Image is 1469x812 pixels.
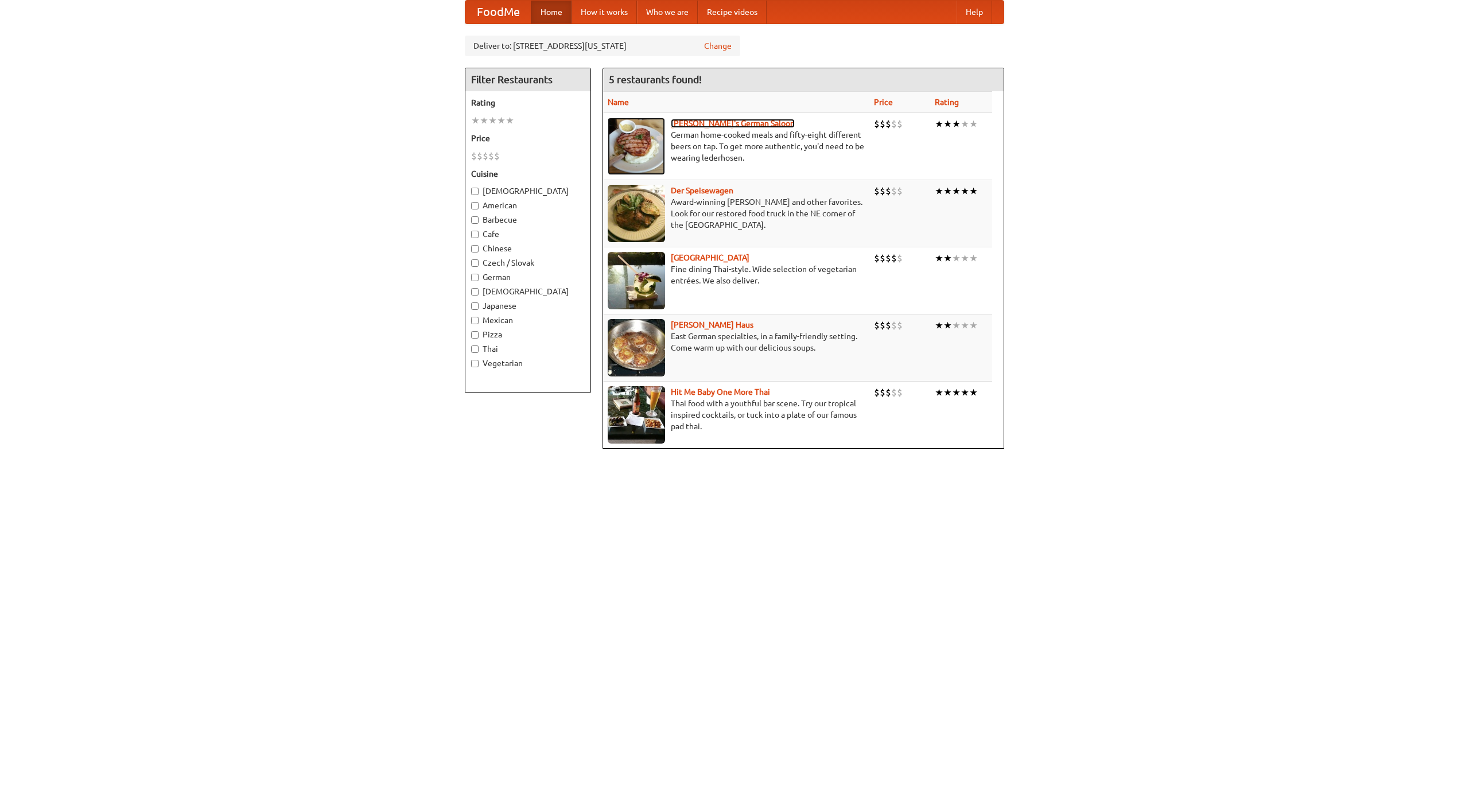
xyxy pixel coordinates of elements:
input: Czech / Slovak [471,259,479,267]
li: ★ [969,118,978,130]
li: ★ [471,114,480,127]
li: ★ [969,319,978,332]
h4: Filter Restaurants [465,68,590,91]
li: $ [897,252,903,265]
a: Who we are [637,1,698,24]
li: $ [471,150,477,162]
img: kohlhaus.jpg [608,319,665,376]
label: American [471,200,585,211]
img: satay.jpg [608,252,665,309]
li: ★ [943,252,952,265]
input: Cafe [471,231,479,238]
li: $ [885,386,891,399]
a: Help [957,1,992,24]
input: American [471,202,479,209]
li: $ [874,118,880,130]
li: $ [885,118,891,130]
label: [DEMOGRAPHIC_DATA] [471,286,585,297]
li: ★ [480,114,488,127]
label: [DEMOGRAPHIC_DATA] [471,185,585,197]
li: ★ [935,118,943,130]
a: How it works [572,1,637,24]
ng-pluralize: 5 restaurants found! [609,74,702,85]
a: Hit Me Baby One More Thai [671,387,770,397]
a: Recipe videos [698,1,767,24]
a: [PERSON_NAME] Haus [671,320,753,329]
li: $ [897,118,903,130]
input: Vegetarian [471,360,479,367]
li: $ [874,319,880,332]
li: $ [483,150,488,162]
li: $ [488,150,494,162]
a: Name [608,98,629,107]
li: $ [885,319,891,332]
li: ★ [969,185,978,197]
li: $ [897,386,903,399]
input: [DEMOGRAPHIC_DATA] [471,288,479,296]
a: Der Speisewagen [671,186,733,195]
li: ★ [943,386,952,399]
label: Mexican [471,314,585,326]
li: $ [891,386,897,399]
input: Thai [471,345,479,353]
a: Rating [935,98,959,107]
img: babythai.jpg [608,386,665,444]
li: ★ [506,114,514,127]
li: ★ [952,252,961,265]
li: ★ [961,386,969,399]
li: ★ [969,252,978,265]
li: ★ [935,252,943,265]
li: $ [891,252,897,265]
label: Thai [471,343,585,355]
li: ★ [497,114,506,127]
li: ★ [961,252,969,265]
li: ★ [935,319,943,332]
input: Japanese [471,302,479,310]
a: Change [704,40,732,52]
label: Czech / Slovak [471,257,585,269]
li: $ [477,150,483,162]
li: $ [874,185,880,197]
li: $ [897,319,903,332]
li: ★ [952,185,961,197]
p: Award-winning [PERSON_NAME] and other favorites. Look for our restored food truck in the NE corne... [608,196,865,231]
li: ★ [969,386,978,399]
input: Mexican [471,317,479,324]
label: Cafe [471,228,585,240]
li: $ [880,319,885,332]
li: ★ [952,319,961,332]
img: esthers.jpg [608,118,665,175]
label: Barbecue [471,214,585,226]
li: ★ [943,185,952,197]
li: ★ [961,185,969,197]
label: Japanese [471,300,585,312]
img: speisewagen.jpg [608,185,665,242]
li: ★ [943,118,952,130]
li: $ [880,118,885,130]
h5: Price [471,133,585,144]
li: $ [880,386,885,399]
li: $ [874,252,880,265]
li: ★ [935,386,943,399]
input: German [471,274,479,281]
a: [PERSON_NAME]'s German Saloon [671,119,795,128]
a: Price [874,98,893,107]
h5: Cuisine [471,168,585,180]
p: German home-cooked meals and fifty-eight different beers on tap. To get more authentic, you'd nee... [608,129,865,164]
a: Home [531,1,572,24]
li: $ [880,185,885,197]
input: Barbecue [471,216,479,224]
li: $ [891,319,897,332]
li: ★ [943,319,952,332]
li: ★ [961,319,969,332]
li: $ [874,386,880,399]
li: $ [494,150,500,162]
a: [GEOGRAPHIC_DATA] [671,253,749,262]
li: $ [880,252,885,265]
label: Vegetarian [471,358,585,369]
label: Pizza [471,329,585,340]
